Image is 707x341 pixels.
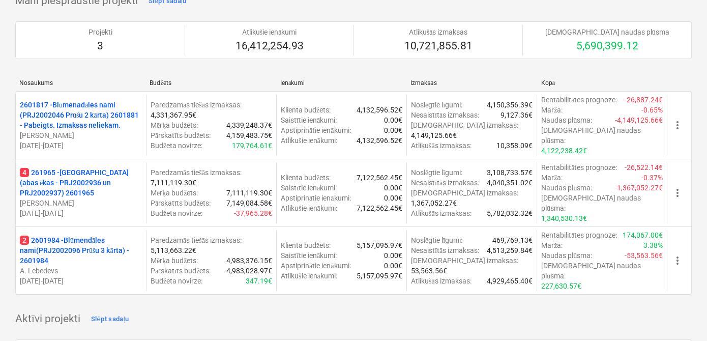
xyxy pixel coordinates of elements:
p: 174,067.00€ [623,230,663,240]
p: Saistītie ienākumi : [281,115,337,125]
p: Pārskatīts budžets : [151,198,211,208]
p: [PERSON_NAME] [20,130,142,140]
p: 4,149,125.66€ [411,130,457,140]
p: 4,132,596.52€ [357,105,402,115]
p: [DATE] - [DATE] [20,208,142,218]
p: 261965 - [GEOGRAPHIC_DATA] (abas ēkas - PRJ2002936 un PRJ2002937) 2601965 [20,167,142,198]
p: 5,113,663.22€ [151,245,196,255]
p: [DEMOGRAPHIC_DATA] naudas plūsma : [541,261,663,281]
p: 0.00€ [384,125,402,135]
p: Naudas plūsma : [541,250,592,261]
p: -53,563.56€ [625,250,663,261]
p: 227,630.57€ [541,281,581,291]
p: 10,358.09€ [496,140,533,151]
p: Nesaistītās izmaksas : [411,178,479,188]
p: Pārskatīts budžets : [151,130,211,140]
p: Saistītie ienākumi : [281,183,337,193]
p: Atlikušie ienākumi : [281,135,337,146]
p: 4,150,356.39€ [487,100,533,110]
p: Klienta budžets : [281,240,331,250]
p: Aktīvi projekti [15,312,80,326]
div: Slēpt sadaļu [91,314,129,325]
p: Apstiprinātie ienākumi : [281,193,350,203]
p: -0.65% [641,105,663,115]
p: [DEMOGRAPHIC_DATA] naudas plūsma [545,27,669,37]
p: [DEMOGRAPHIC_DATA] izmaksas : [411,120,518,130]
p: Atlikušās izmaksas : [411,208,472,218]
p: 7,149,084.58€ [226,198,272,208]
p: Atlikušās izmaksas : [411,140,472,151]
p: Atlikušās izmaksas : [411,276,472,286]
p: Atlikušie ienākumi : [281,203,337,213]
p: 9,127.36€ [500,110,533,120]
p: -26,887.24€ [625,95,663,105]
p: Noslēgtie līgumi : [411,235,462,245]
p: Marža : [541,105,563,115]
p: Klienta budžets : [281,105,331,115]
p: 7,122,562.45€ [357,203,402,213]
p: Naudas plūsma : [541,183,592,193]
p: Nesaistītās izmaksas : [411,110,479,120]
p: 4,983,376.15€ [226,255,272,266]
p: Paredzamās tiešās izmaksas : [151,167,242,178]
span: more_vert [671,254,684,267]
p: [DEMOGRAPHIC_DATA] izmaksas : [411,255,518,266]
p: 4,159,483.75€ [226,130,272,140]
p: 5,690,399.12 [545,39,669,53]
p: 1,340,530.13€ [541,213,587,223]
p: Apstiprinātie ienākumi : [281,125,350,135]
p: Rentabilitātes prognoze : [541,162,617,173]
p: [DEMOGRAPHIC_DATA] izmaksas : [411,188,518,198]
div: Izmaksas [410,79,533,87]
p: 16,412,254.93 [235,39,304,53]
p: Paredzamās tiešās izmaksas : [151,235,242,245]
p: -26,522.14€ [625,162,663,173]
iframe: Chat Widget [656,292,707,341]
p: 3 [89,39,112,53]
p: 469,769.13€ [492,235,533,245]
p: 4,339,248.37€ [226,120,272,130]
p: [PERSON_NAME] [20,198,142,208]
p: 0.00€ [384,250,402,261]
p: 5,782,032.32€ [487,208,533,218]
p: 0.00€ [384,261,402,271]
p: Budžeta novirze : [151,208,202,218]
p: 5,157,095.97€ [357,271,402,281]
p: Rentabilitātes prognoze : [541,95,617,105]
p: -1,367,052.27€ [615,183,663,193]
p: [DATE] - [DATE] [20,276,142,286]
p: Saistītie ienākumi : [281,250,337,261]
span: more_vert [671,187,684,199]
p: 4,513,259.84€ [487,245,533,255]
p: 4,040,351.02€ [487,178,533,188]
p: 4,132,596.52€ [357,135,402,146]
p: 7,122,562.45€ [357,173,402,183]
p: A. Lebedevs [20,266,142,276]
p: Naudas plūsma : [541,115,592,125]
p: Mērķa budžets : [151,255,198,266]
p: Atlikušie ienākumi [235,27,304,37]
p: [DATE] - [DATE] [20,140,142,151]
p: Noslēgtie līgumi : [411,167,462,178]
p: 10,721,855.81 [404,39,473,53]
p: Mērķa budžets : [151,120,198,130]
p: 53,563.56€ [411,266,447,276]
p: Klienta budžets : [281,173,331,183]
p: 0.00€ [384,193,402,203]
p: Paredzamās tiešās izmaksas : [151,100,242,110]
div: 4261965 -[GEOGRAPHIC_DATA] (abas ēkas - PRJ2002936 un PRJ2002937) 2601965[PERSON_NAME][DATE]-[DATE] [20,167,142,218]
div: 2601817 -Blūmenadāles nami (PRJ2002046 Prūšu 2 kārta) 2601881 - Pabeigts. Izmaksas neliekam.[PERS... [20,100,142,151]
p: 1,367,052.27€ [411,198,457,208]
p: 2601984 - Blūmendāles nami(PRJ2002096 Prūšu 3 kārta) - 2601984 [20,235,142,266]
p: -4,149,125.66€ [615,115,663,125]
p: [DEMOGRAPHIC_DATA] naudas plūsma : [541,193,663,213]
span: more_vert [671,119,684,131]
p: 179,764.61€ [232,140,272,151]
div: 22601984 -Blūmendāles nami(PRJ2002096 Prūšu 3 kārta) - 2601984A. Lebedevs[DATE]-[DATE] [20,235,142,286]
p: 0.00€ [384,183,402,193]
p: Marža : [541,240,563,250]
span: 2 [20,236,29,245]
p: 7,111,119.30€ [151,178,196,188]
p: 2601817 - Blūmenadāles nami (PRJ2002046 Prūšu 2 kārta) 2601881 - Pabeigts. Izmaksas neliekam. [20,100,142,130]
